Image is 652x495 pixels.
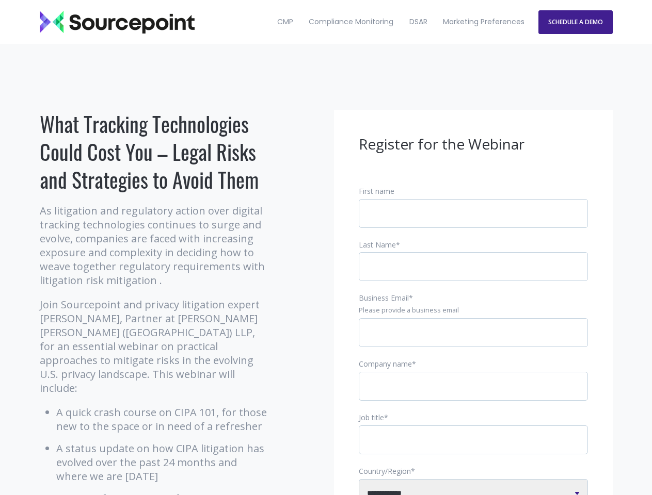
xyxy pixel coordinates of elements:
[359,240,396,250] span: Last Name
[56,405,269,433] li: A quick crash course on CIPA 101, for those new to the space or in need of a refresher
[56,441,269,483] li: A status update on how CIPA litigation has evolved over the past 24 months and where we are [DATE]
[40,11,195,34] img: Sourcepoint_logo_black_transparent (2)-2
[359,412,384,422] span: Job title
[40,110,269,193] h1: What Tracking Technologies Could Cost You – Legal Risks and Strategies to Avoid Them
[40,298,269,395] p: Join Sourcepoint and privacy litigation expert [PERSON_NAME], Partner at [PERSON_NAME] [PERSON_NA...
[359,293,409,303] span: Business Email
[359,186,394,196] span: First name
[538,10,613,34] a: SCHEDULE A DEMO
[359,466,411,476] span: Country/Region
[359,306,588,315] legend: Please provide a business email
[359,359,412,369] span: Company name
[40,204,269,287] p: As litigation and regulatory action over digital tracking technologies continues to surge and evo...
[359,135,588,154] h3: Register for the Webinar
